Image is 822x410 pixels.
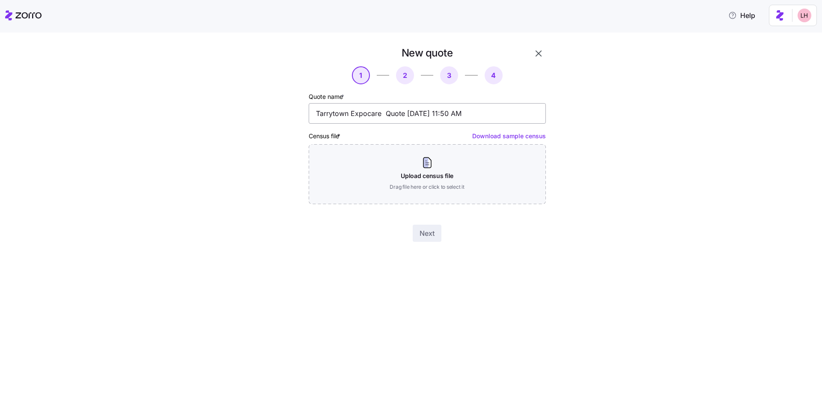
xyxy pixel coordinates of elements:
[721,7,762,24] button: Help
[728,10,755,21] span: Help
[440,66,458,84] button: 3
[420,228,435,238] span: Next
[396,66,414,84] button: 2
[309,103,546,124] input: Quote name
[413,225,441,242] button: Next
[485,66,503,84] button: 4
[402,46,453,59] h1: New quote
[352,66,370,84] button: 1
[309,92,346,101] label: Quote name
[472,132,546,140] a: Download sample census
[798,9,811,22] img: 8ac9784bd0c5ae1e7e1202a2aac67deb
[309,131,342,141] label: Census file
